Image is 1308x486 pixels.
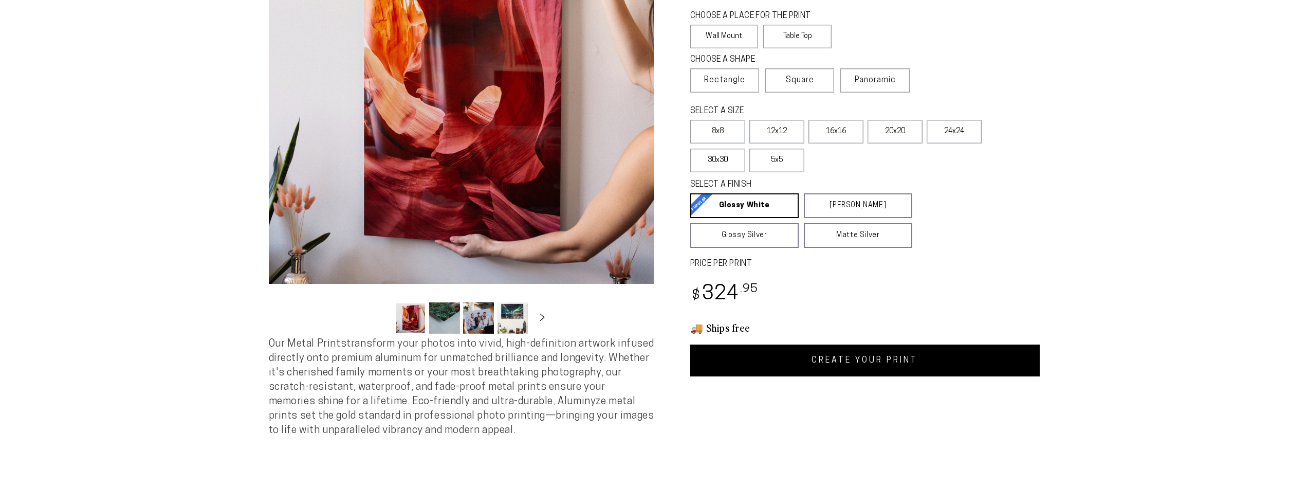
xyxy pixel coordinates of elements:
[704,74,745,86] span: Rectangle
[804,193,912,218] a: [PERSON_NAME]
[749,120,804,143] label: 12x12
[531,307,554,329] button: Slide right
[395,302,426,334] button: Load image 1 in gallery view
[786,74,814,86] span: Square
[927,120,982,143] label: 24x24
[808,120,863,143] label: 16x16
[749,149,804,172] label: 5x5
[690,258,1040,270] label: PRICE PER PRINT
[868,120,923,143] label: 20x20
[269,339,654,436] span: Our Metal Prints transform your photos into vivid, high-definition artwork infused directly onto ...
[690,284,759,304] bdi: 324
[855,76,896,84] span: Panoramic
[804,223,912,248] a: Matte Silver
[690,149,745,172] label: 30x30
[370,307,392,329] button: Slide left
[692,289,701,303] span: $
[429,302,460,334] button: Load image 2 in gallery view
[690,179,888,191] legend: SELECT A FINISH
[690,54,824,66] legend: CHOOSE A SHAPE
[763,25,832,48] label: Table Top
[690,120,745,143] label: 8x8
[690,193,799,218] a: Glossy White
[690,321,1040,334] h3: 🚚 Ships free
[690,25,759,48] label: Wall Mount
[690,345,1040,376] a: CREATE YOUR PRINT
[690,10,822,22] legend: CHOOSE A PLACE FOR THE PRINT
[690,105,896,117] legend: SELECT A SIZE
[497,302,528,334] button: Load image 4 in gallery view
[690,223,799,248] a: Glossy Silver
[463,302,494,334] button: Load image 3 in gallery view
[740,283,759,295] sup: .95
